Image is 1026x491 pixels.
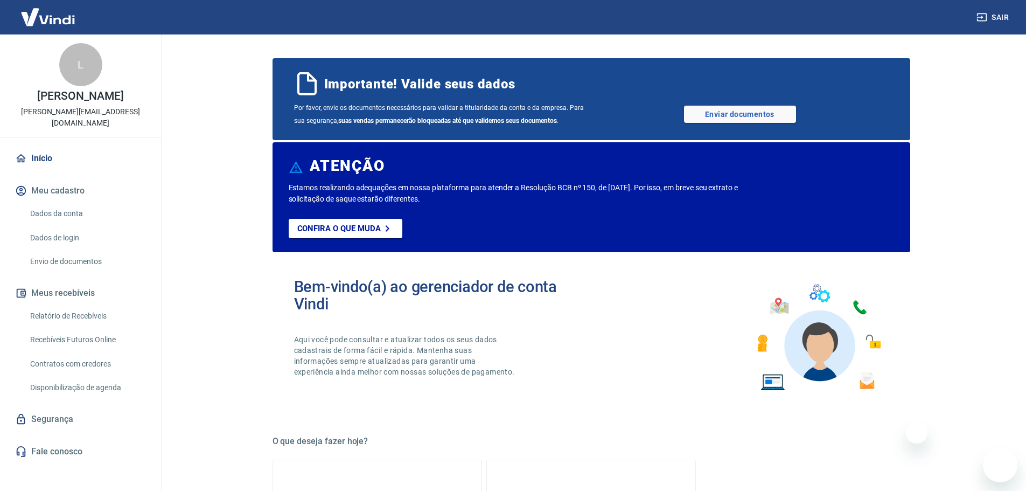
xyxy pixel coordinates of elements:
a: Fale conosco [13,440,148,464]
img: Vindi [13,1,83,33]
button: Meu cadastro [13,179,148,203]
a: Dados da conta [26,203,148,225]
h6: ATENÇÃO [310,161,385,171]
p: [PERSON_NAME] [37,91,123,102]
span: Por favor, envie os documentos necessários para validar a titularidade da conta e da empresa. Par... [294,101,591,127]
a: Relatório de Recebíveis [26,305,148,327]
p: Aqui você pode consultar e atualizar todos os seus dados cadastrais de forma fácil e rápida. Mant... [294,334,517,377]
a: Contratos com credores [26,353,148,375]
b: suas vendas permanecerão bloqueadas até que validemos seus documentos [338,117,557,125]
a: Enviar documentos [684,106,796,123]
a: Disponibilização de agenda [26,377,148,399]
p: [PERSON_NAME][EMAIL_ADDRESS][DOMAIN_NAME] [9,106,152,129]
a: Dados de login [26,227,148,249]
iframe: Close message [906,422,927,444]
button: Sair [974,8,1013,27]
h2: Bem-vindo(a) ao gerenciador de conta Vindi [294,278,591,313]
h5: O que deseja fazer hoje? [273,436,910,447]
button: Meus recebíveis [13,281,148,305]
a: Segurança [13,407,148,431]
p: Confira o que muda [297,224,381,233]
iframe: Button to launch messaging window [983,448,1017,482]
img: Imagem de um avatar masculino com diversos icones exemplificando as funcionalidades do gerenciado... [748,278,889,397]
span: Importante! Valide seus dados [324,75,515,93]
a: Início [13,147,148,170]
p: Estamos realizando adequações em nossa plataforma para atender a Resolução BCB nº 150, de [DATE].... [289,182,773,205]
a: Envio de documentos [26,251,148,273]
div: L [59,43,102,86]
a: Confira o que muda [289,219,402,238]
a: Recebíveis Futuros Online [26,329,148,351]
